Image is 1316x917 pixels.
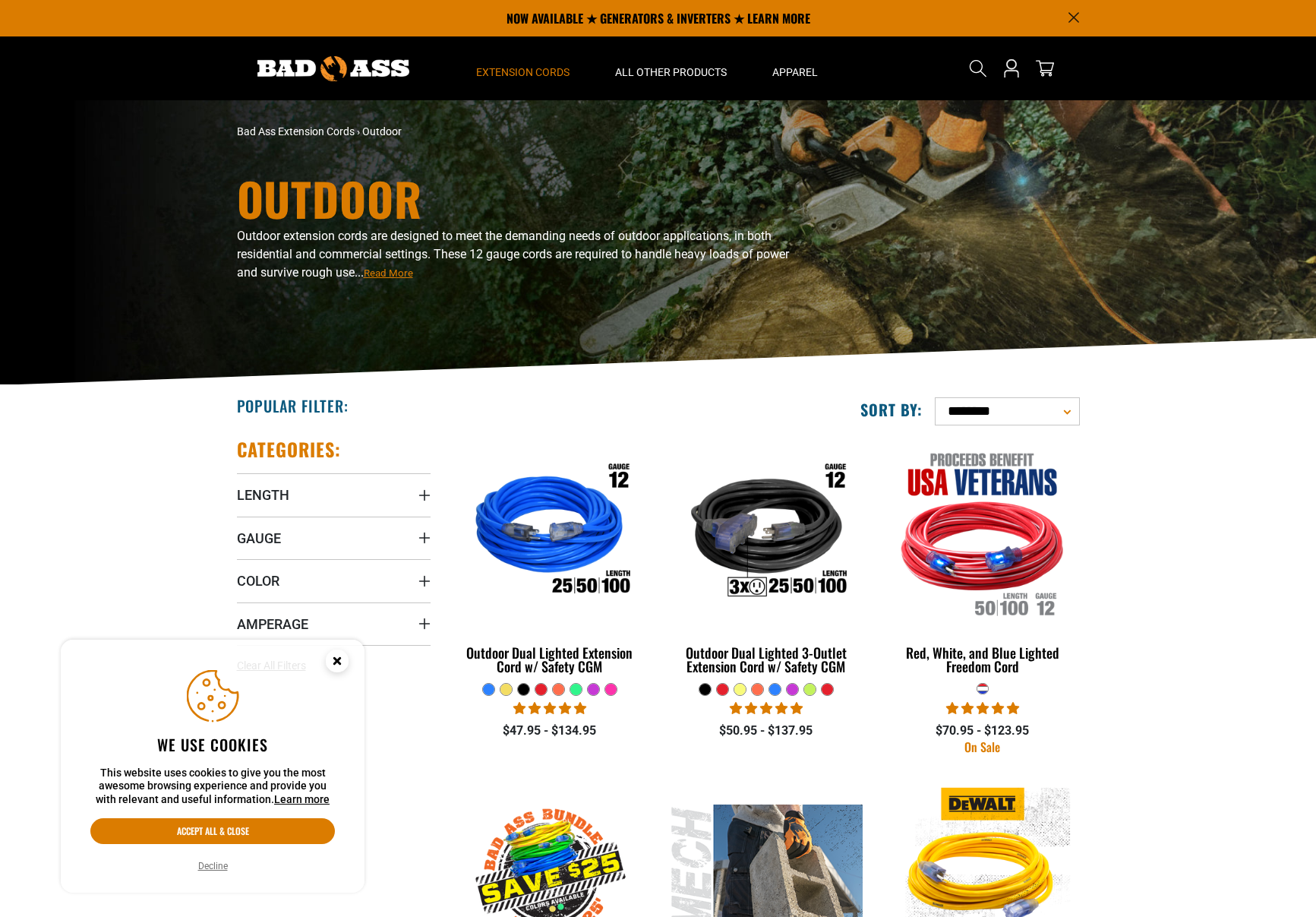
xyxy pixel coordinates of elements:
[860,400,923,419] label: Sort by:
[237,125,355,138] a: Bad Ass Extension Cords
[237,396,349,416] h2: Popular Filter:
[237,229,789,280] span: Outdoor extension cords are designed to meet the demanding needs of outdoor applications, in both...
[885,741,1079,753] div: On Sale
[237,530,281,547] span: Gauge
[513,701,586,716] span: 4.81 stars
[257,56,409,81] img: Bad Ass Extension Cords
[90,735,335,754] h2: We use cookies
[669,646,863,673] div: Outdoor Dual Lighted 3-Outlet Extension Cord w/ Safety CGM
[453,646,647,673] div: Outdoor Dual Lighted Extension Cord w/ Safety CGM
[237,615,308,633] span: Amperage
[453,438,647,682] a: Outdoor Dual Lighted Extension Cord w/ Safety CGM Outdoor Dual Lighted Extension Cord w/ Safety CGM
[887,445,1078,620] img: Red, White, and Blue Lighted Freedom Cord
[274,793,330,805] a: Learn more
[237,559,431,602] summary: Color
[885,722,1079,740] div: $70.95 - $123.95
[90,767,335,807] p: This website uses cookies to give you the most awesome browsing experience and provide you with r...
[946,701,1019,716] span: 5.00 stars
[357,125,360,138] span: ›
[885,646,1079,673] div: Red, White, and Blue Lighted Freedom Cord
[364,267,413,279] span: Read More
[750,36,841,100] summary: Apparel
[453,722,647,740] div: $47.95 - $134.95
[237,175,791,221] h1: Outdoor
[669,722,863,740] div: $50.95 - $137.95
[194,859,232,874] button: Decline
[730,701,803,716] span: 4.80 stars
[885,438,1079,682] a: Red, White, and Blue Lighted Freedom Cord Red, White, and Blue Lighted Freedom Cord
[454,445,645,620] img: Outdoor Dual Lighted Extension Cord w/ Safety CGM
[237,486,289,504] span: Length
[772,65,818,79] span: Apparel
[237,124,791,140] nav: breadcrumbs
[476,65,570,79] span: Extension Cords
[237,572,279,590] span: Color
[966,56,990,81] summary: Search
[669,438,863,682] a: Outdoor Dual Lighted 3-Outlet Extension Cord w/ Safety CGM Outdoor Dual Lighted 3-Outlet Extensio...
[671,445,862,620] img: Outdoor Dual Lighted 3-Outlet Extension Cord w/ Safety CGM
[90,818,335,844] button: Accept all & close
[592,36,750,100] summary: All Other Products
[237,517,431,559] summary: Gauge
[453,36,592,100] summary: Extension Cords
[237,602,431,645] summary: Amperage
[237,473,431,516] summary: Length
[61,640,365,893] aside: Cookie Consent
[615,65,727,79] span: All Other Products
[362,125,402,138] span: Outdoor
[237,438,342,461] h2: Categories:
